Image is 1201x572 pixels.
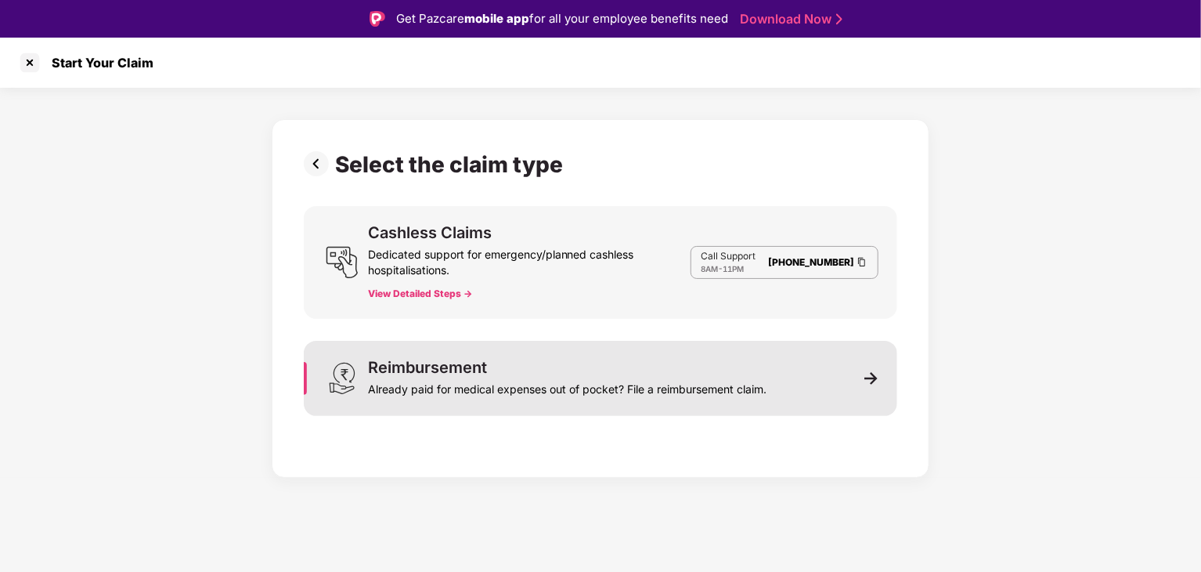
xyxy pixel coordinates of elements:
div: Already paid for medical expenses out of pocket? File a reimbursement claim. [368,375,766,397]
img: svg+xml;base64,PHN2ZyB3aWR0aD0iMjQiIGhlaWdodD0iMjUiIHZpZXdCb3g9IjAgMCAyNCAyNSIgZmlsbD0ibm9uZSIgeG... [326,246,359,279]
img: Stroke [836,11,842,27]
span: 8AM [701,264,718,273]
img: svg+xml;base64,PHN2ZyB3aWR0aD0iMjQiIGhlaWdodD0iMzEiIHZpZXdCb3g9IjAgMCAyNCAzMSIgZmlsbD0ibm9uZSIgeG... [326,362,359,395]
img: Clipboard Icon [856,255,868,269]
button: View Detailed Steps -> [368,288,472,300]
img: Logo [370,11,385,27]
img: svg+xml;base64,PHN2ZyB3aWR0aD0iMTEiIGhlaWdodD0iMTEiIHZpZXdCb3g9IjAgMCAxMSAxMSIgZmlsbD0ibm9uZSIgeG... [864,371,878,386]
strong: mobile app [464,11,529,26]
div: Select the claim type [335,151,569,178]
span: 11PM [723,264,744,273]
div: Dedicated support for emergency/planned cashless hospitalisations. [368,241,691,278]
div: Start Your Claim [42,55,153,71]
div: Get Pazcare for all your employee benefits need [396,9,728,28]
div: Reimbursement [368,360,487,375]
a: [PHONE_NUMBER] [768,256,854,268]
div: Cashless Claims [368,225,492,241]
div: - [701,262,756,275]
p: Call Support [701,250,756,262]
img: svg+xml;base64,PHN2ZyBpZD0iUHJldi0zMngzMiIgeG1sbnM9Imh0dHA6Ly93d3cudzMub3JnLzIwMDAvc3ZnIiB3aWR0aD... [304,151,335,176]
a: Download Now [740,11,838,27]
